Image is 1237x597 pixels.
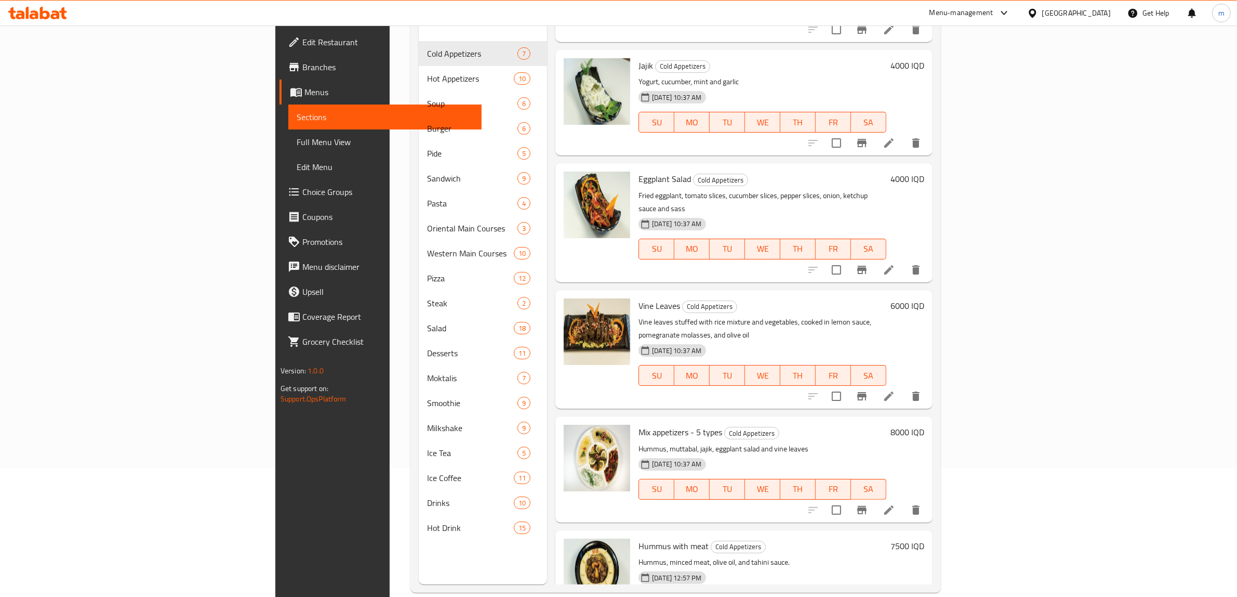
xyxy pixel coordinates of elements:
span: 5 [518,149,530,159]
a: Edit menu item [883,264,895,276]
button: SU [639,112,674,133]
span: Mix appetizers - 5 types [639,424,722,440]
span: TH [784,241,812,256]
span: [DATE] 10:37 AM [648,459,706,469]
button: SA [851,112,886,133]
img: Jajik [564,58,630,125]
span: SA [855,115,882,130]
p: Hummus, minced meat, olive oil, and tahini sauce. [639,556,886,569]
div: Hot Appetizers10 [419,66,547,91]
span: Edit Restaurant [302,36,474,48]
span: WE [749,241,776,256]
div: Pide5 [419,141,547,166]
a: Edit Menu [288,154,482,179]
span: Choice Groups [302,186,474,198]
span: SU [643,115,670,130]
span: TU [714,241,741,256]
button: SA [851,365,886,386]
span: Ice Tea [427,447,517,459]
button: TH [780,365,816,386]
span: Cold Appetizers [711,541,765,553]
div: items [517,222,530,235]
span: Menu disclaimer [302,261,474,273]
button: TU [710,112,745,133]
span: FR [820,482,847,497]
button: TU [710,479,745,500]
span: Burger [427,122,517,135]
img: Vine Leaves [564,298,630,365]
span: Cold Appetizers [694,174,748,186]
span: Drinks [427,497,514,509]
span: TU [714,482,741,497]
span: Coupons [302,211,474,223]
span: FR [820,368,847,383]
div: items [514,472,530,484]
a: Choice Groups [280,179,482,204]
span: Vine Leaves [639,298,680,314]
span: 11 [514,348,530,358]
span: 12 [514,274,530,283]
div: Smoothie [427,397,517,409]
div: Hot Drink15 [419,515,547,540]
span: Pizza [427,272,514,284]
a: Edit menu item [883,390,895,403]
span: Select to update [826,132,847,154]
span: SU [643,241,670,256]
a: Edit Restaurant [280,30,482,55]
div: Moktalis7 [419,366,547,391]
span: Oriental Main Courses [427,222,517,235]
span: Milkshake [427,422,517,434]
span: Desserts [427,347,514,359]
span: WE [749,368,776,383]
div: Cold Appetizers [724,427,779,439]
span: 6 [518,124,530,134]
div: Steak [427,297,517,309]
span: SA [855,241,882,256]
span: TH [784,115,812,130]
div: items [514,72,530,85]
span: FR [820,241,847,256]
a: Edit menu item [883,504,895,516]
span: TU [714,368,741,383]
div: Steak2 [419,291,547,316]
span: Hummus with meat [639,538,709,554]
div: Western Main Courses10 [419,241,547,266]
span: Western Main Courses [427,247,514,259]
div: Cold Appetizers [655,60,710,73]
span: 4 [518,199,530,209]
span: [DATE] 10:37 AM [648,93,706,102]
a: Menus [280,80,482,105]
button: WE [745,239,780,259]
span: TH [784,482,812,497]
span: Moktalis [427,372,517,384]
div: Salad [427,322,514,334]
div: items [517,47,530,60]
span: FR [820,115,847,130]
span: 18 [514,323,530,333]
button: MO [674,239,710,259]
h6: 8000 IQD [890,425,924,439]
a: Coverage Report [280,304,482,329]
div: items [517,447,530,459]
div: Ice Coffee11 [419,465,547,490]
span: WE [749,115,776,130]
div: items [517,372,530,384]
button: SA [851,479,886,500]
div: Pizza12 [419,266,547,291]
span: 1.0.0 [308,364,324,378]
button: WE [745,479,780,500]
div: items [517,122,530,135]
span: Cold Appetizers [427,47,517,60]
span: SU [643,482,670,497]
h6: 7500 IQD [890,539,924,553]
p: Fried eggplant, tomato slices, cucumber slices, pepper slices, onion, ketchup sauce and sass [639,189,886,215]
span: Pasta [427,197,517,210]
nav: Menu sections [419,37,547,544]
a: Edit menu item [883,137,895,149]
span: Select to update [826,19,847,41]
p: Hummus, muttabal, jajik, eggplant salad and vine leaves [639,443,886,456]
span: Hot Appetizers [427,72,514,85]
